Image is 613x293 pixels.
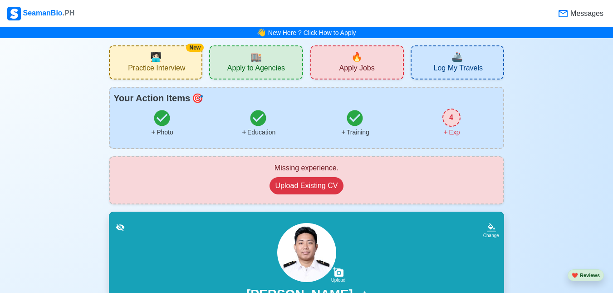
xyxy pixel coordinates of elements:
[442,128,460,137] div: Exp
[241,128,275,137] div: Education
[340,128,369,137] div: Training
[150,128,173,137] div: Photo
[7,7,74,20] div: SeamanBio
[434,64,483,75] span: Log My Travels
[7,7,21,20] img: Logo
[128,64,185,75] span: Practice Interview
[351,50,363,64] span: new
[113,91,500,105] div: Your Action Items
[268,29,356,36] a: New Here ? Click How to Apply
[227,64,285,75] span: Apply to Agencies
[339,64,374,75] span: Apply Jobs
[483,232,499,239] div: Change
[568,269,604,282] button: heartReviews
[451,50,463,64] span: travel
[117,163,496,174] div: Missing experience.
[331,278,346,283] div: Upload
[186,44,204,52] div: New
[270,177,344,194] button: Upload Existing CV
[250,50,262,64] span: agencies
[442,109,461,127] div: 4
[150,50,162,64] span: interview
[192,91,203,105] span: todo
[255,26,268,40] span: bell
[63,9,75,17] span: .PH
[569,8,603,19] span: Messages
[572,273,578,278] span: heart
